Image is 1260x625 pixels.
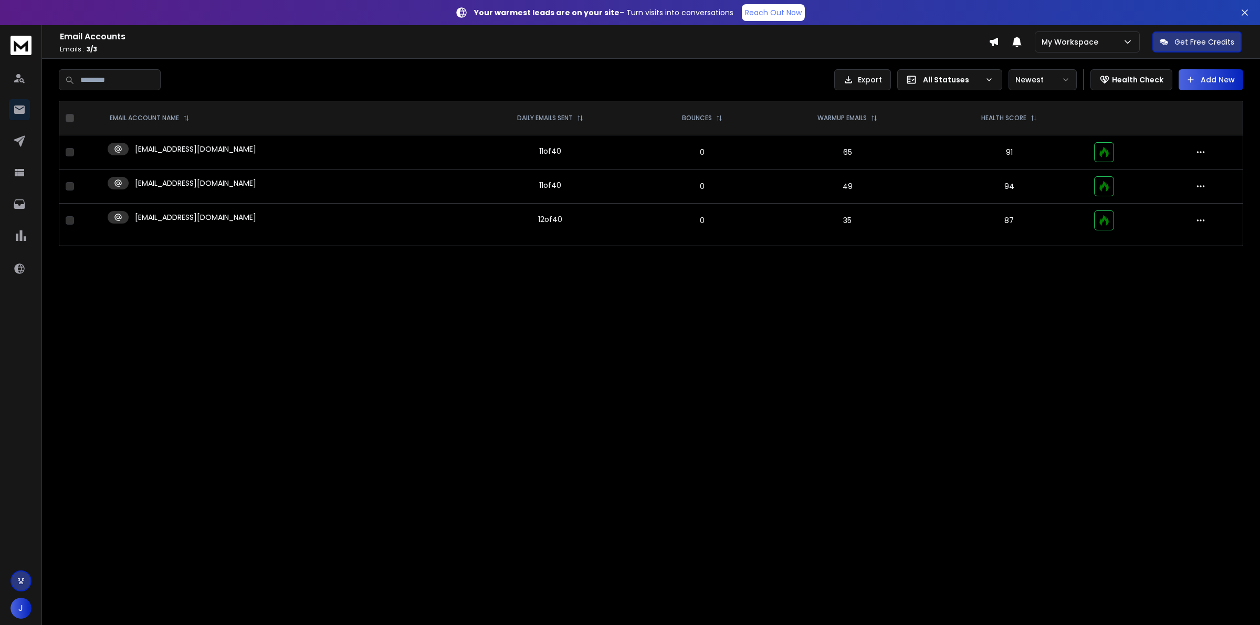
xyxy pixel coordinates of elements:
[539,146,561,156] div: 11 of 40
[10,598,31,619] button: J
[135,178,256,188] p: [EMAIL_ADDRESS][DOMAIN_NAME]
[742,4,805,21] a: Reach Out Now
[1042,37,1102,47] p: My Workspace
[1112,75,1163,85] p: Health Check
[930,204,1087,238] td: 87
[1174,37,1234,47] p: Get Free Credits
[538,214,562,225] div: 12 of 40
[817,114,867,122] p: WARMUP EMAILS
[764,170,931,204] td: 49
[135,212,256,223] p: [EMAIL_ADDRESS][DOMAIN_NAME]
[646,147,758,157] p: 0
[981,114,1026,122] p: HEALTH SCORE
[646,181,758,192] p: 0
[764,135,931,170] td: 65
[745,7,802,18] p: Reach Out Now
[474,7,733,18] p: – Turn visits into conversations
[110,114,190,122] div: EMAIL ACCOUNT NAME
[86,45,97,54] span: 3 / 3
[1090,69,1172,90] button: Health Check
[646,215,758,226] p: 0
[517,114,573,122] p: DAILY EMAILS SENT
[834,69,891,90] button: Export
[135,144,256,154] p: [EMAIL_ADDRESS][DOMAIN_NAME]
[60,45,989,54] p: Emails :
[1179,69,1243,90] button: Add New
[923,75,981,85] p: All Statuses
[10,36,31,55] img: logo
[930,135,1087,170] td: 91
[60,30,989,43] h1: Email Accounts
[682,114,712,122] p: BOUNCES
[1152,31,1242,52] button: Get Free Credits
[764,204,931,238] td: 35
[1009,69,1077,90] button: Newest
[539,180,561,190] div: 11 of 40
[930,170,1087,204] td: 94
[474,7,619,18] strong: Your warmest leads are on your site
